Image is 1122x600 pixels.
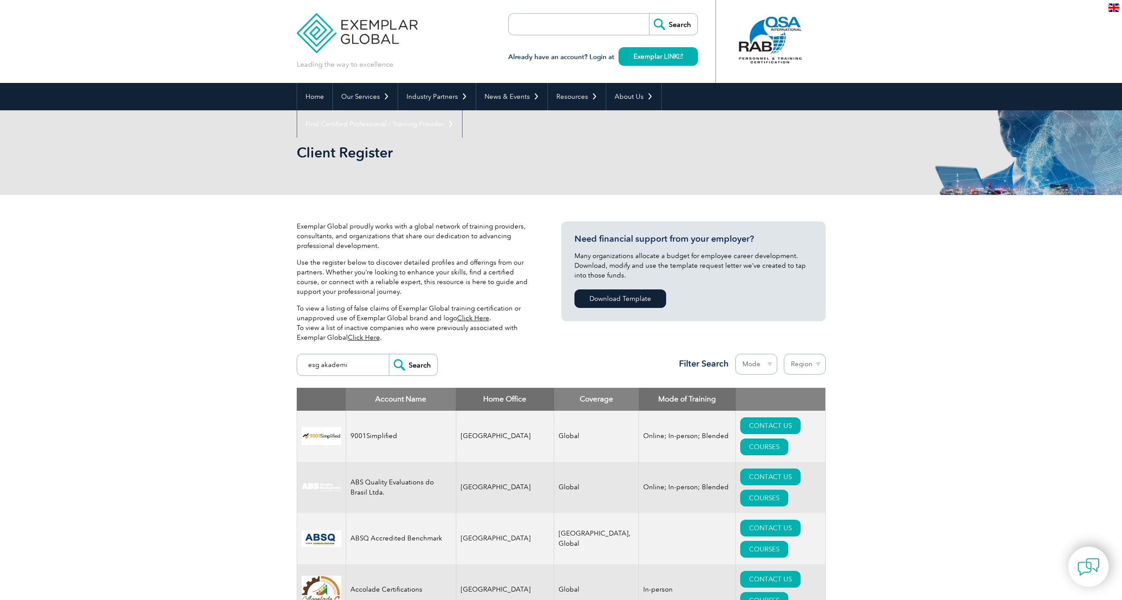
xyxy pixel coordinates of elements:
[740,571,801,588] a: CONTACT US
[1077,556,1100,578] img: contact-chat.png
[456,388,554,411] th: Home Office: activate to sort column ascending
[302,530,341,547] img: cc24547b-a6e0-e911-a812-000d3a795b83-logo.png
[736,388,825,411] th: : activate to sort column ascending
[548,83,606,110] a: Resources
[554,388,639,411] th: Coverage: activate to sort column ascending
[740,439,788,455] a: COURSES
[678,54,683,59] img: open_square.png
[639,411,736,462] td: Online; In-person; Blended
[456,462,554,513] td: [GEOGRAPHIC_DATA]
[606,83,661,110] a: About Us
[346,411,456,462] td: 9001Simplified
[389,354,437,375] input: Search
[740,520,801,536] a: CONTACT US
[333,83,398,110] a: Our Services
[456,513,554,564] td: [GEOGRAPHIC_DATA]
[639,388,736,411] th: Mode of Training: activate to sort column ascending
[302,427,341,445] img: 37c9c059-616f-eb11-a812-002248153038-logo.png
[574,251,813,280] p: Many organizations allocate a budget for employee career development. Download, modify and use th...
[348,334,380,341] a: Click Here
[297,60,393,69] p: Leading the way to excellence
[740,469,801,485] a: CONTACT US
[1108,4,1119,12] img: en
[554,411,639,462] td: Global
[457,314,489,322] a: Click Here
[302,483,341,492] img: c92924ac-d9bc-ea11-a814-000d3a79823d-logo.jpg
[346,388,456,411] th: Account Name: activate to sort column descending
[674,358,729,369] h3: Filter Search
[574,289,666,308] a: Download Template
[554,462,639,513] td: Global
[297,304,535,342] p: To view a listing of false claims of Exemplar Global training certification or unapproved use of ...
[740,417,801,434] a: CONTACT US
[297,83,332,110] a: Home
[740,541,788,558] a: COURSES
[297,221,535,251] p: Exemplar Global proudly works with a global network of training providers, consultants, and organ...
[740,490,788,506] a: COURSES
[297,146,667,160] h2: Client Register
[639,462,736,513] td: Online; In-person; Blended
[554,513,639,564] td: [GEOGRAPHIC_DATA], Global
[619,47,698,66] a: Exemplar LINK
[398,83,476,110] a: Industry Partners
[476,83,548,110] a: News & Events
[649,14,697,35] input: Search
[346,513,456,564] td: ABSQ Accredited Benchmark
[508,52,698,63] h3: Already have an account? Login at
[297,258,535,296] p: Use the register below to discover detailed profiles and offerings from our partners. Whether you...
[297,110,462,138] a: Find Certified Professional / Training Provider
[456,411,554,462] td: [GEOGRAPHIC_DATA]
[346,462,456,513] td: ABS Quality Evaluations do Brasil Ltda.
[574,233,813,244] h3: Need financial support from your employer?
